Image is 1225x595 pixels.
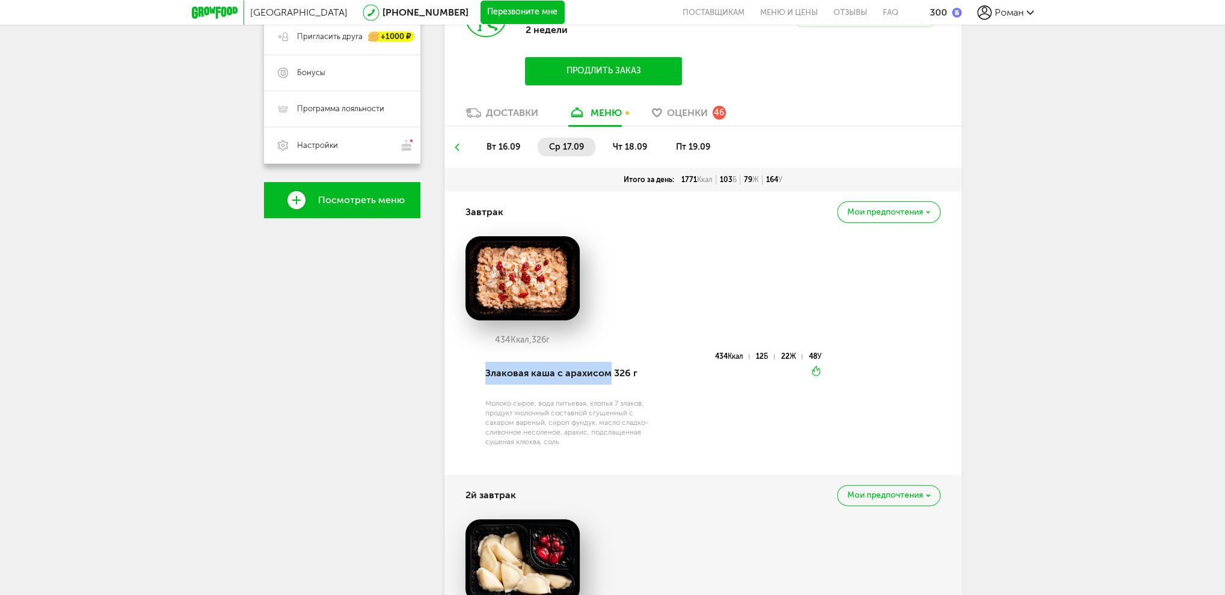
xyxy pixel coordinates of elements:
a: Посмотреть меню [264,182,420,218]
span: Ккал [697,175,713,184]
div: 103 [716,175,740,185]
a: Доставки [459,106,544,126]
a: Оценки 46 [646,106,732,126]
span: У [778,175,782,184]
div: Доставки [486,107,538,118]
h4: 2й завтрак [465,484,516,507]
span: Пригласить друга [297,31,363,42]
span: чт 18.09 [612,142,646,152]
div: 1771 [678,175,716,185]
a: Пригласить друга +1000 ₽ [264,19,420,55]
span: Б [764,352,768,361]
div: 164 [763,175,786,185]
span: [GEOGRAPHIC_DATA] [250,7,348,18]
a: Бонусы [264,55,420,91]
span: Мои предпочтения [847,208,923,216]
span: пт 19.09 [675,142,710,152]
span: У [817,352,821,361]
img: bonus_b.cdccf46.png [952,8,962,17]
div: 46 [713,106,726,119]
a: Программа лояльности [264,91,420,127]
div: +1000 ₽ [369,32,414,42]
span: Настройки [297,140,338,151]
span: Ж [790,352,796,361]
span: г [546,335,550,345]
span: Роман [995,7,1024,18]
span: Ккал, [511,335,532,345]
span: Ж [752,175,759,184]
div: Молоко сырое, вода питьевая, хлопья 7 злаков, продукт молочный составной сгущенный с сахаром варе... [485,398,652,447]
div: Итого за день: [620,175,678,185]
div: 22 [781,354,802,359]
img: big_zDl6ffcyro6hplhP.png [465,236,580,320]
a: [PHONE_NUMBER] [382,7,468,18]
a: Настройки [264,127,420,163]
div: Злаковая каша с арахисом 326 г [485,353,652,394]
button: Продлить заказ [525,57,681,85]
p: 2 недели [525,24,681,35]
div: меню [591,107,622,118]
a: меню [562,106,628,126]
span: Оценки [667,107,708,118]
div: 12 [756,354,774,359]
div: 79 [740,175,763,185]
h4: Завтрак [465,201,503,224]
div: 434 [715,354,749,359]
div: 48 [809,354,821,359]
span: ср 17.09 [548,142,583,152]
button: Перезвоните мне [480,1,565,25]
span: Посмотреть меню [318,195,405,206]
span: Программа лояльности [297,103,384,114]
span: Б [732,175,737,184]
div: 300 [930,7,947,18]
div: 434 326 [465,335,580,345]
span: Ккал [728,352,743,361]
span: вт 16.09 [486,142,520,152]
span: Мои предпочтения [847,491,923,499]
span: Бонусы [297,67,325,78]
